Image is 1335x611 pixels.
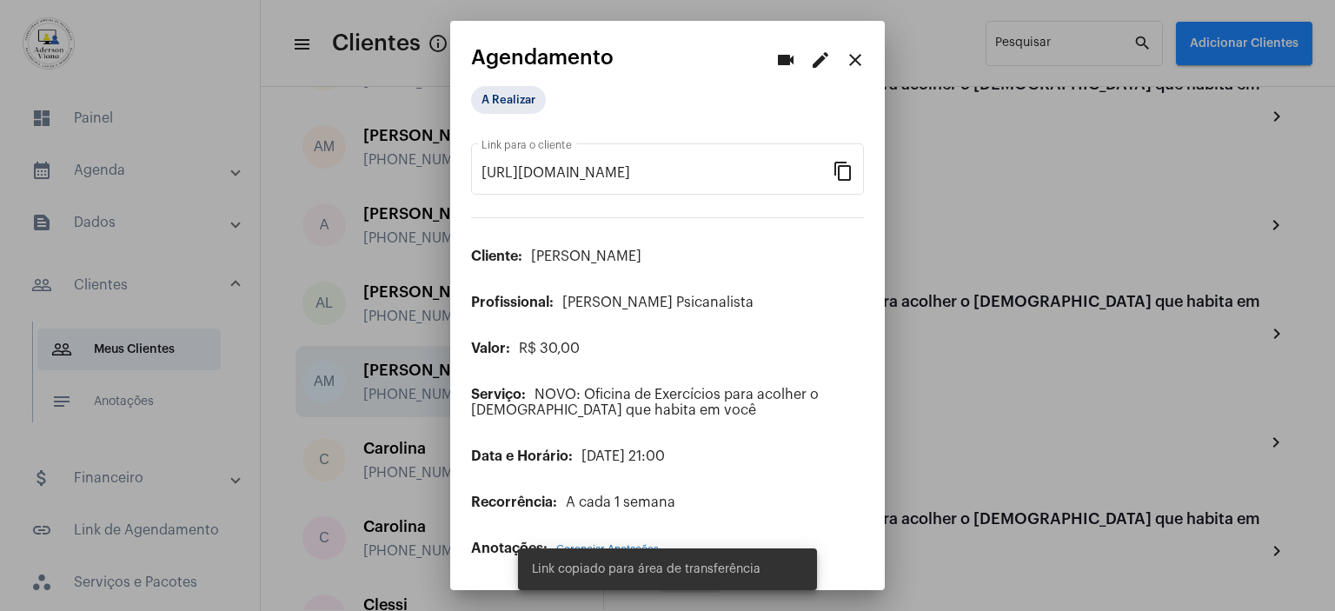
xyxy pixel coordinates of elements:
[471,249,522,263] span: Cliente:
[845,50,866,70] mat-icon: close
[775,50,796,70] mat-icon: videocam
[581,449,665,463] span: [DATE] 21:00
[471,449,573,463] span: Data e Horário:
[562,296,754,309] span: [PERSON_NAME] Psicanalista
[833,160,853,181] mat-icon: content_copy
[471,46,614,69] span: Agendamento
[810,50,831,70] mat-icon: edit
[471,495,557,509] span: Recorrência:
[531,249,641,263] span: [PERSON_NAME]
[471,296,554,309] span: Profissional:
[519,342,580,355] span: R$ 30,00
[532,561,760,578] span: Link copiado para área de transferência
[482,165,833,181] input: Link
[471,86,546,114] mat-chip: A Realizar
[471,342,510,355] span: Valor:
[471,541,548,555] span: Anotações:
[471,388,526,402] span: Serviço:
[471,388,819,417] span: NOVO: Oficina de Exercícios para acolher o [DEMOGRAPHIC_DATA] que habita em você
[566,495,675,509] span: A cada 1 semana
